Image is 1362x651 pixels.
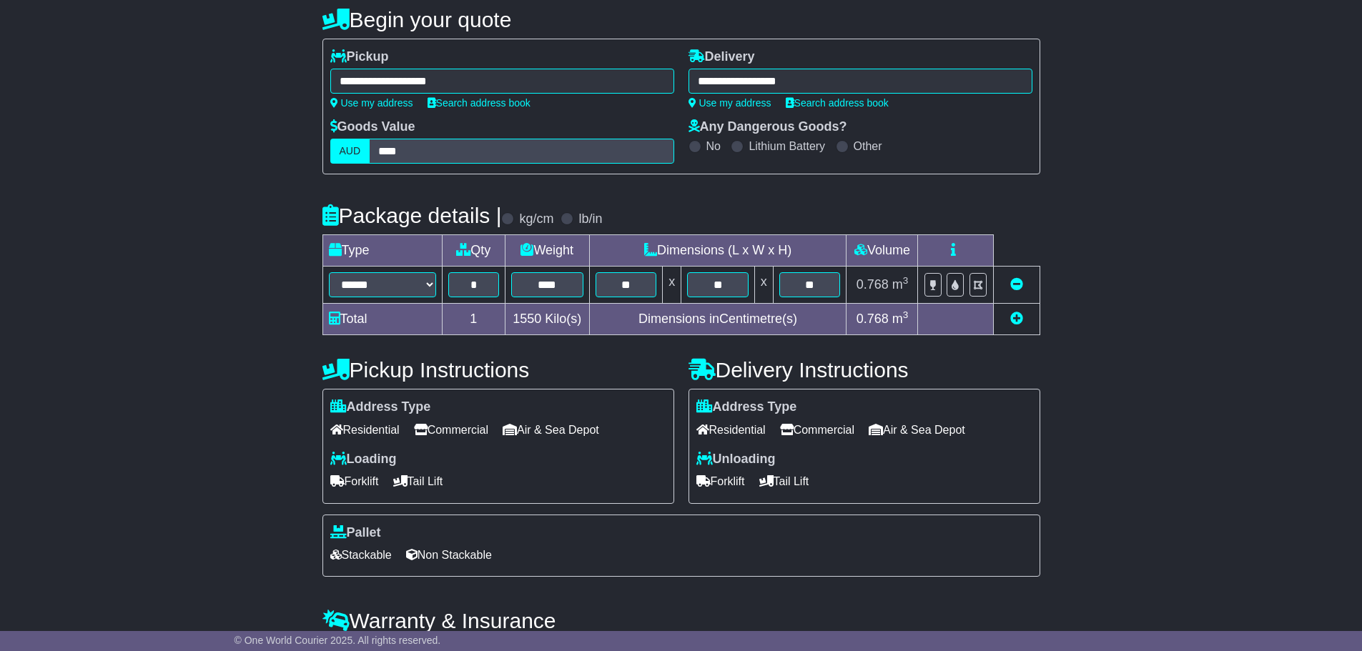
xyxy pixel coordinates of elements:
[330,97,413,109] a: Use my address
[513,312,541,326] span: 1550
[322,235,442,267] td: Type
[330,470,379,492] span: Forklift
[903,275,909,286] sup: 3
[1010,277,1023,292] a: Remove this item
[505,235,589,267] td: Weight
[442,304,505,335] td: 1
[689,97,771,109] a: Use my address
[786,97,889,109] a: Search address book
[754,267,773,304] td: x
[696,452,776,467] label: Unloading
[689,119,847,135] label: Any Dangerous Goods?
[689,358,1040,382] h4: Delivery Instructions
[330,452,397,467] label: Loading
[322,304,442,335] td: Total
[589,304,847,335] td: Dimensions in Centimetre(s)
[847,235,918,267] td: Volume
[696,419,766,441] span: Residential
[696,399,797,415] label: Address Type
[857,312,889,326] span: 0.768
[322,609,1040,632] h4: Warranty & Insurance
[330,419,400,441] span: Residential
[322,8,1040,31] h4: Begin your quote
[235,635,441,646] span: © One World Courier 2025. All rights reserved.
[780,419,854,441] span: Commercial
[330,525,381,541] label: Pallet
[330,119,415,135] label: Goods Value
[505,304,589,335] td: Kilo(s)
[857,277,889,292] span: 0.768
[689,49,755,65] label: Delivery
[589,235,847,267] td: Dimensions (L x W x H)
[706,139,721,153] label: No
[519,212,553,227] label: kg/cm
[869,419,965,441] span: Air & Sea Depot
[663,267,681,304] td: x
[759,470,809,492] span: Tail Lift
[393,470,443,492] span: Tail Lift
[503,419,599,441] span: Air & Sea Depot
[406,544,492,566] span: Non Stackable
[322,358,674,382] h4: Pickup Instructions
[330,544,392,566] span: Stackable
[330,49,389,65] label: Pickup
[903,309,909,320] sup: 3
[892,312,909,326] span: m
[892,277,909,292] span: m
[696,470,745,492] span: Forklift
[428,97,531,109] a: Search address book
[1010,312,1023,326] a: Add new item
[854,139,882,153] label: Other
[749,139,825,153] label: Lithium Battery
[322,204,502,227] h4: Package details |
[414,419,488,441] span: Commercial
[578,212,602,227] label: lb/in
[330,399,431,415] label: Address Type
[442,235,505,267] td: Qty
[330,139,370,164] label: AUD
